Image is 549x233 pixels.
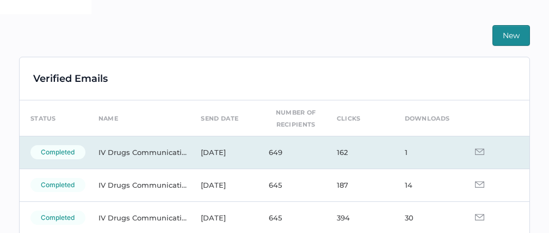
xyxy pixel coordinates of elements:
[337,112,361,124] div: clicks
[258,136,326,169] td: 649
[326,136,394,169] td: 162
[394,136,462,169] td: 1
[88,169,190,201] td: IV Drugs Communications
[492,25,530,46] button: New
[201,112,238,124] div: send date
[475,214,484,220] img: email-icon-grey.d9de4670.svg
[503,26,520,45] span: New
[326,169,394,201] td: 187
[475,148,484,155] img: email-icon-grey.d9de4670.svg
[405,112,450,124] div: downloads
[33,71,108,86] div: Verified Emails
[258,169,326,201] td: 645
[269,106,323,130] div: number of recipients
[30,178,85,192] div: completed
[475,181,484,188] img: email-icon-grey.d9de4670.svg
[30,145,85,159] div: completed
[394,169,462,201] td: 14
[190,169,258,201] td: [DATE]
[30,112,56,124] div: status
[30,211,85,225] div: completed
[190,136,258,169] td: [DATE]
[98,112,118,124] div: name
[88,136,190,169] td: IV Drugs Communications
